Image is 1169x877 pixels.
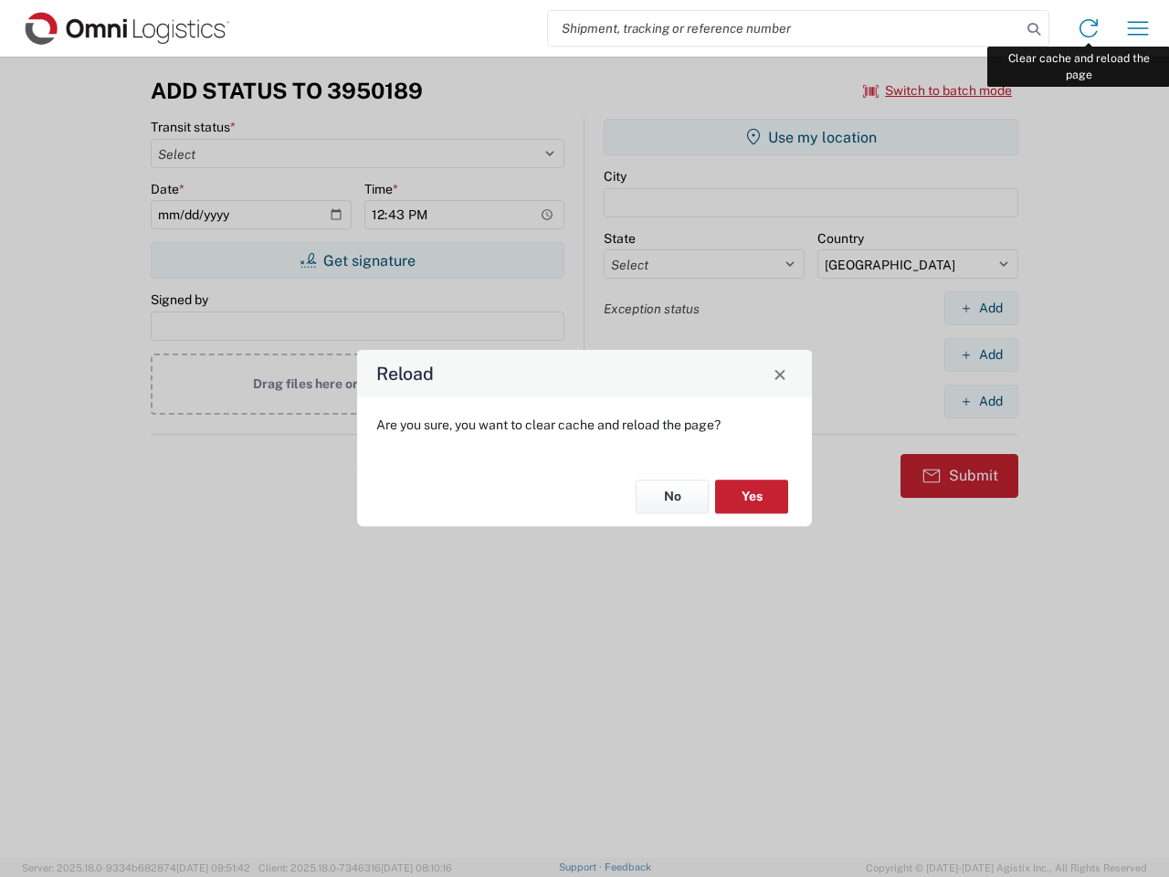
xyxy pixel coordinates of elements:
button: Close [767,361,793,386]
button: No [636,480,709,513]
button: Yes [715,480,788,513]
p: Are you sure, you want to clear cache and reload the page? [376,417,793,433]
h4: Reload [376,361,434,387]
input: Shipment, tracking or reference number [548,11,1021,46]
